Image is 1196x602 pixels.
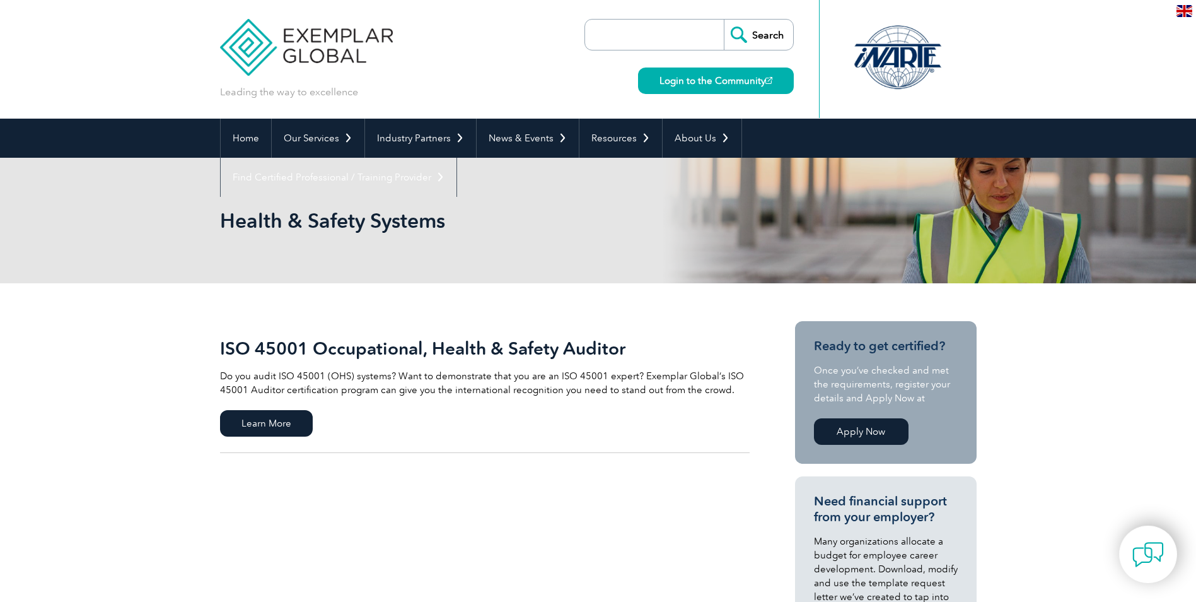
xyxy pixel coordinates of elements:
input: Search [724,20,793,50]
a: Apply Now [814,418,909,445]
h3: Ready to get certified? [814,338,958,354]
p: Leading the way to excellence [220,85,358,99]
h1: Health & Safety Systems [220,208,704,233]
a: About Us [663,119,741,158]
h3: Need financial support from your employer? [814,493,958,525]
a: News & Events [477,119,579,158]
img: open_square.png [765,77,772,84]
h2: ISO 45001 Occupational, Health & Safety Auditor [220,338,750,358]
img: en [1176,5,1192,17]
p: Once you’ve checked and met the requirements, register your details and Apply Now at [814,363,958,405]
p: Do you audit ISO 45001 (OHS) systems? Want to demonstrate that you are an ISO 45001 expert? Exemp... [220,369,750,397]
a: Find Certified Professional / Training Provider [221,158,456,197]
a: Login to the Community [638,68,794,94]
span: Learn More [220,410,313,437]
a: Our Services [272,119,364,158]
a: Resources [579,119,662,158]
a: Home [221,119,271,158]
a: ISO 45001 Occupational, Health & Safety Auditor Do you audit ISO 45001 (OHS) systems? Want to dem... [220,321,750,453]
img: contact-chat.png [1132,539,1164,570]
a: Industry Partners [365,119,476,158]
